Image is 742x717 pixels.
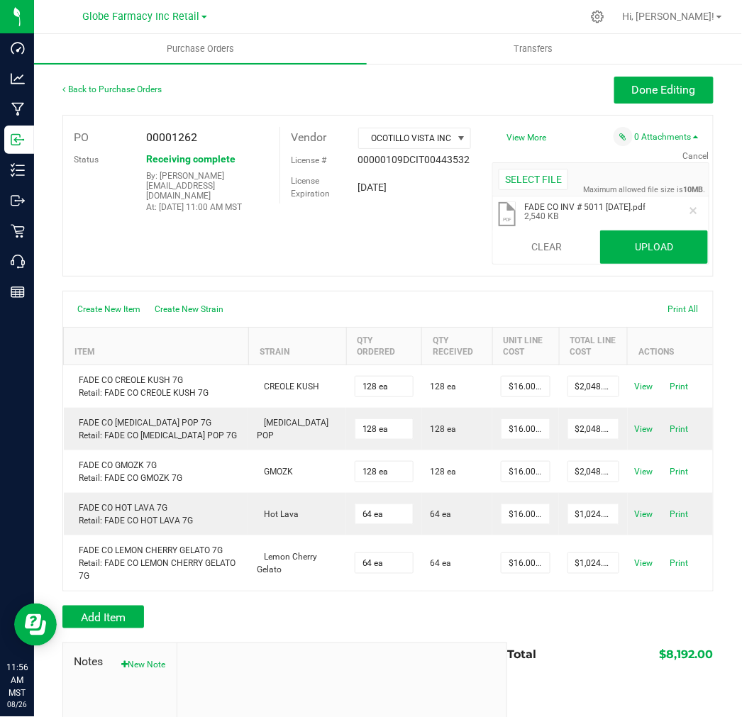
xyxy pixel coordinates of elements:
[660,648,714,662] span: $8,192.00
[367,34,699,64] a: Transfers
[630,463,658,480] span: View
[74,149,99,170] label: Status
[359,128,453,148] span: OCOTILLO VISTA INC
[11,255,25,269] inline-svg: Call Center
[257,467,293,477] span: GMOZK
[358,154,470,165] span: 00000109DCIT00443532
[146,153,236,165] span: Receiving complete
[494,43,572,55] span: Transfers
[11,224,25,238] inline-svg: Retail
[64,328,249,365] th: Item
[77,304,140,314] span: Create New Item
[507,648,536,662] span: Total
[355,419,412,439] input: 0 ea
[146,130,197,144] span: 00001262
[11,194,25,208] inline-svg: Outbound
[358,182,387,193] span: [DATE]
[72,501,240,527] div: FADE CO HOT LAVA 7G Retail: FADE CO HOT LAVA 7G
[568,462,619,482] input: $0.00000
[684,185,704,194] strong: 10MB
[291,174,336,200] label: License Expiration
[431,423,457,435] span: 128 ea
[431,380,457,393] span: 128 ea
[62,84,162,94] a: Back to Purchase Orders
[257,509,299,519] span: Hot Lava
[34,34,367,64] a: Purchase Orders
[6,662,28,700] p: 11:56 AM MST
[346,328,421,365] th: Qty Ordered
[6,700,28,711] p: 08/26
[122,659,166,672] button: New Note
[502,377,550,396] input: $0.00000
[72,544,240,582] div: FADE CO LEMON CHERRY GELATO 7G Retail: FADE CO LEMON CHERRY GELATO 7G
[72,416,240,442] div: FADE CO [MEDICAL_DATA] POP 7G Retail: FADE CO [MEDICAL_DATA] POP 7G
[155,304,223,314] span: Create New Strain
[502,504,550,524] input: $0.00000
[355,504,412,524] input: 0 ea
[668,304,699,314] span: Print All
[492,328,559,365] th: Unit Line Cost
[559,328,628,365] th: Total Line Cost
[568,553,619,573] input: $0.00000
[499,169,568,190] div: Select file
[630,378,658,395] span: View
[502,419,550,439] input: $0.00000
[614,127,633,146] span: Attach a document
[257,382,319,391] span: CREOLE KUSH
[568,504,619,524] input: $0.00000
[148,43,253,55] span: Purchase Orders
[11,102,25,116] inline-svg: Manufacturing
[11,41,25,55] inline-svg: Dashboard
[589,10,607,23] div: Manage settings
[524,202,646,212] span: FADE CO INV # 5011 [DATE].pdf
[431,557,452,569] span: 64 ea
[291,127,326,148] label: Vendor
[291,150,326,171] label: License #
[635,132,699,142] a: 0 Attachments
[665,506,694,523] span: Print
[81,611,126,625] span: Add Item
[623,11,715,22] span: Hi, [PERSON_NAME]!
[493,230,601,265] button: Clear
[11,72,25,86] inline-svg: Analytics
[568,419,619,439] input: $0.00000
[502,217,512,223] span: .pdf
[683,151,709,161] span: Cancel
[632,83,696,96] span: Done Editing
[11,285,25,299] inline-svg: Reports
[502,553,550,573] input: $0.00000
[431,508,452,521] span: 64 ea
[422,328,493,365] th: Qty Received
[355,462,412,482] input: 0 ea
[14,604,57,646] iframe: Resource center
[614,77,714,104] button: Done Editing
[502,462,550,482] input: $0.00000
[630,506,658,523] span: View
[688,205,699,216] button: Remove
[665,378,694,395] span: Print
[628,328,713,365] th: Actions
[524,212,646,221] span: 2,540 KB
[72,459,240,484] div: FADE CO GMOZK 7G Retail: FADE CO GMOZK 7G
[355,553,412,573] input: 0 ea
[257,552,317,574] span: Lemon Cherry Gelato
[146,202,270,212] p: At: [DATE] 11:00 AM MST
[74,127,89,148] label: PO
[665,555,694,572] span: Print
[507,133,547,143] a: View More
[630,555,658,572] span: View
[665,463,694,480] span: Print
[355,377,412,396] input: 0 ea
[584,185,706,194] span: Maximum allowed file size is .
[568,377,619,396] input: $0.00000
[630,421,658,438] span: View
[11,133,25,147] inline-svg: Inbound
[74,654,166,671] span: Notes
[62,606,144,628] button: Add Item
[257,418,328,440] span: [MEDICAL_DATA] POP
[146,171,270,201] p: By: [PERSON_NAME][EMAIL_ADDRESS][DOMAIN_NAME]
[83,11,200,23] span: Globe Farmacy Inc Retail
[248,328,346,365] th: Strain
[431,465,457,478] span: 128 ea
